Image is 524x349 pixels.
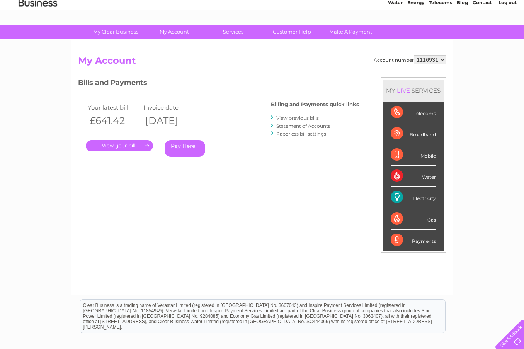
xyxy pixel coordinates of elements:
[271,102,359,107] h4: Billing and Payments quick links
[498,33,517,39] a: Log out
[391,123,436,144] div: Broadband
[391,144,436,166] div: Mobile
[391,166,436,187] div: Water
[260,25,324,39] a: Customer Help
[383,80,444,102] div: MY SERVICES
[388,33,403,39] a: Water
[276,131,326,137] a: Paperless bill settings
[141,113,197,129] th: [DATE]
[80,4,445,37] div: Clear Business is a trading name of Verastar Limited (registered in [GEOGRAPHIC_DATA] No. 3667643...
[378,4,432,14] a: 0333 014 3131
[395,87,412,94] div: LIVE
[407,33,424,39] a: Energy
[86,113,141,129] th: £641.42
[276,123,330,129] a: Statement of Accounts
[391,208,436,230] div: Gas
[391,102,436,123] div: Telecoms
[201,25,265,39] a: Services
[86,102,141,113] td: Your latest bill
[78,77,359,91] h3: Bills and Payments
[319,25,383,39] a: Make A Payment
[374,55,446,64] div: Account number
[391,230,436,251] div: Payments
[78,55,446,70] h2: My Account
[141,102,197,113] td: Invoice date
[473,33,492,39] a: Contact
[86,140,153,151] a: .
[276,115,319,121] a: View previous bills
[165,140,205,157] a: Pay Here
[84,25,148,39] a: My Clear Business
[391,187,436,208] div: Electricity
[18,20,58,44] img: logo.png
[457,33,468,39] a: Blog
[429,33,452,39] a: Telecoms
[143,25,206,39] a: My Account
